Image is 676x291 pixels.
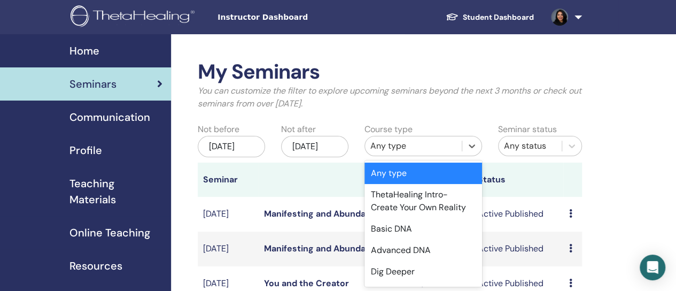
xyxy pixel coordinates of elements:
[264,243,382,254] a: Manifesting and Abundance
[364,163,482,184] div: Any type
[198,232,259,266] td: [DATE]
[504,140,556,152] div: Any status
[364,218,482,240] div: Basic DNA
[640,255,665,280] div: Open Intercom Messenger
[69,258,122,274] span: Resources
[551,9,568,26] img: default.jpg
[370,140,456,152] div: Any type
[217,12,378,23] span: Instructor Dashboard
[69,109,150,125] span: Communication
[69,225,150,241] span: Online Teaching
[69,142,102,158] span: Profile
[281,136,348,157] div: [DATE]
[198,85,582,110] p: You can customize the filter to explore upcoming seminars beyond the next 3 months or check out s...
[364,123,413,136] label: Course type
[198,163,259,197] th: Seminar
[198,60,582,85] h2: My Seminars
[446,12,459,21] img: graduation-cap-white.svg
[69,43,99,59] span: Home
[472,197,563,232] td: Active Published
[281,123,316,136] label: Not after
[364,184,482,218] div: ThetaHealing Intro- Create Your Own Reality
[364,240,482,261] div: Advanced DNA
[472,232,563,266] td: Active Published
[198,136,265,157] div: [DATE]
[69,175,162,208] span: Teaching Materials
[437,7,542,27] a: Student Dashboard
[264,208,382,219] a: Manifesting and Abundance
[69,76,116,92] span: Seminars
[472,163,563,197] th: Status
[198,197,259,232] td: [DATE]
[264,278,349,289] a: You and the Creator
[498,123,557,136] label: Seminar status
[198,123,239,136] label: Not before
[364,261,482,282] div: Dig Deeper
[71,5,198,29] img: logo.png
